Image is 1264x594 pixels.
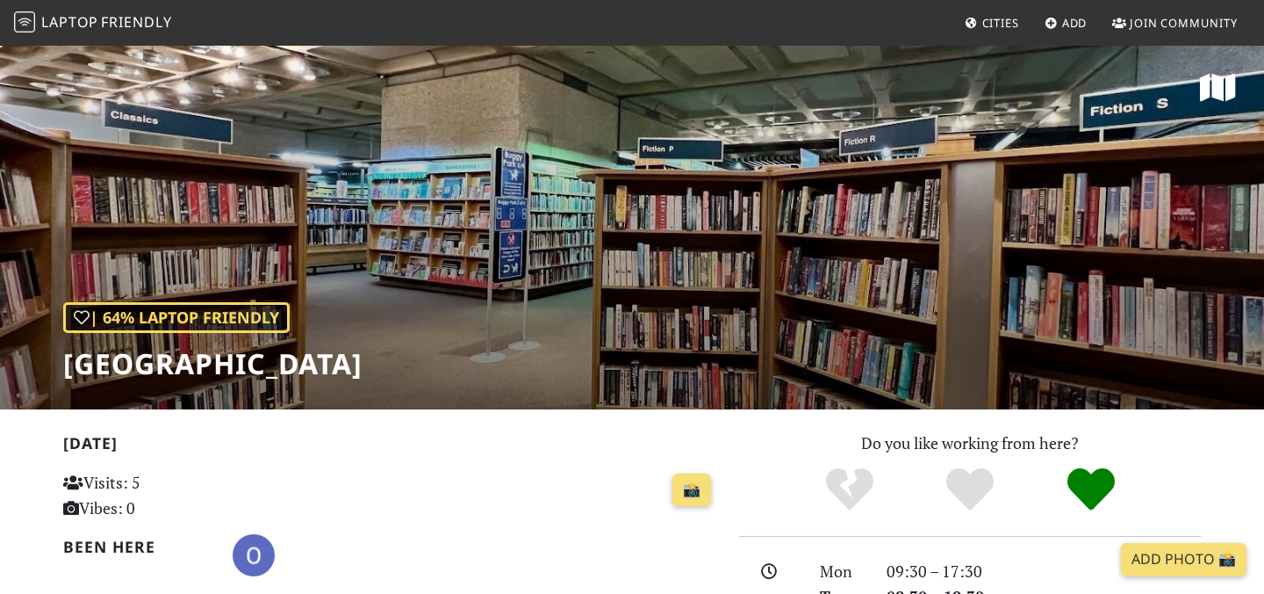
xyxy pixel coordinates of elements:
div: Definitely! [1031,466,1152,514]
div: 09:30 – 17:30 [876,559,1211,584]
div: | 64% Laptop Friendly [63,302,290,333]
h1: [GEOGRAPHIC_DATA] [63,347,363,380]
h2: Been here [63,538,212,556]
span: Cities [982,15,1019,31]
a: Join Community [1105,7,1245,39]
h2: [DATE] [63,434,718,460]
div: Yes [909,466,1031,514]
p: Visits: 5 Vibes: 0 [63,470,268,521]
img: LaptopFriendly [14,11,35,33]
span: Friendly [101,12,171,32]
span: Laptop [41,12,98,32]
img: 6881-olivia.jpg [233,534,275,576]
div: Mon [809,559,876,584]
a: LaptopFriendly LaptopFriendly [14,8,172,39]
span: Join Community [1130,15,1238,31]
a: Add [1038,7,1095,39]
a: Cities [958,7,1026,39]
a: Add Photo 📸 [1121,543,1246,576]
span: Add [1062,15,1088,31]
div: No [789,466,910,514]
p: Do you like working from here? [739,431,1201,456]
span: Olivia Burt [233,543,275,564]
a: 📸 [672,474,711,507]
